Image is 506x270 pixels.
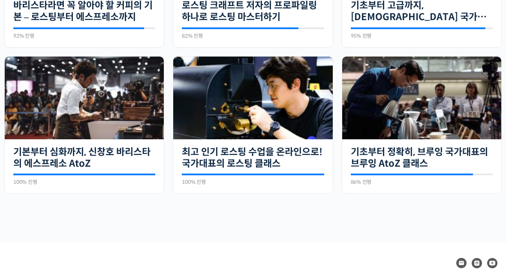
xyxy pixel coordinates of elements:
div: 95% 진행 [351,33,493,39]
div: 92% 진행 [13,33,155,39]
span: 대화 [78,212,89,219]
a: 기초부터 정확히, 브루잉 국가대표의 브루잉 AtoZ 클래스 [351,146,493,170]
div: 100% 진행 [13,180,155,185]
div: 82% 진행 [182,33,324,39]
div: 86% 진행 [351,180,493,185]
span: 홈 [27,212,32,219]
a: 기본부터 심화까지, 신창호 바리스타의 에스프레소 AtoZ [13,146,155,170]
a: 설정 [111,199,165,220]
a: 홈 [3,199,57,220]
a: 대화 [57,199,111,220]
a: 최고 인기 로스팅 수업을 온라인으로! 국가대표의 로스팅 클래스 [182,146,324,170]
div: 100% 진행 [182,180,324,185]
span: 설정 [133,212,143,219]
